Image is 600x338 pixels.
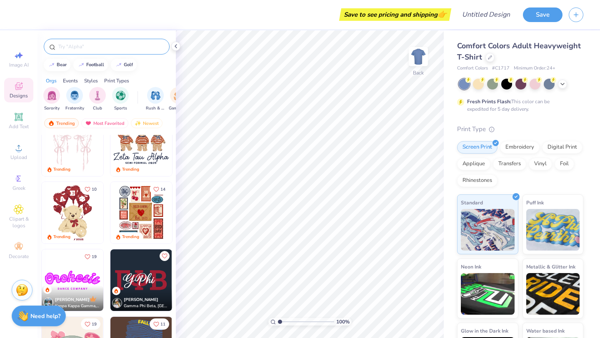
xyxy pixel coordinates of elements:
[555,158,574,170] div: Foil
[122,234,139,240] div: Trending
[65,87,84,112] button: filter button
[43,87,60,112] div: filter for Sorority
[112,87,129,112] button: filter button
[86,62,104,67] div: football
[146,105,165,112] span: Rush & Bid
[53,167,70,173] div: Trending
[43,298,53,308] img: Avatar
[457,158,490,170] div: Applique
[172,114,233,176] img: d12c9beb-9502-45c7-ae94-40b97fdd6040
[160,187,165,191] span: 14
[526,273,580,315] img: Metallic & Glitter Ink
[146,87,165,112] div: filter for Rush & Bid
[42,182,103,244] img: 587403a7-0594-4a7f-b2bd-0ca67a3ff8dd
[90,296,96,302] img: topCreatorCrown.gif
[63,77,78,84] div: Events
[526,209,580,251] img: Puff Ink
[526,262,575,271] span: Metallic & Glitter Ink
[70,91,79,100] img: Fraternity Image
[85,120,92,126] img: most_fav.gif
[461,262,481,271] span: Neon Ink
[514,65,555,72] span: Minimum Order: 24 +
[48,62,55,67] img: trend_line.gif
[103,249,165,311] img: 190a3832-2857-43c9-9a52-6d493f4406b1
[122,167,139,173] div: Trending
[457,174,497,187] div: Rhinestones
[4,216,33,229] span: Clipart & logos
[10,92,28,99] span: Designs
[131,118,162,128] div: Newest
[500,141,540,154] div: Embroidery
[116,91,125,100] img: Sports Image
[461,326,508,335] span: Glow in the Dark Ink
[81,184,100,195] button: Like
[9,253,29,260] span: Decorate
[467,98,511,105] strong: Fresh Prints Flash:
[124,303,169,309] span: Gamma Phi Beta, [GEOGRAPHIC_DATA][US_STATE]
[341,8,449,21] div: Save to see pricing and shipping
[336,318,350,326] span: 100 %
[413,69,424,77] div: Back
[169,87,188,112] button: filter button
[455,6,517,23] input: Untitled Design
[172,182,233,244] img: b0e5e834-c177-467b-9309-b33acdc40f03
[48,120,55,126] img: trending.gif
[55,303,100,309] span: Kappa Kappa Gamma, [GEOGRAPHIC_DATA][US_STATE]
[111,59,137,71] button: golf
[526,326,565,335] span: Water based Ink
[114,105,127,112] span: Sports
[529,158,552,170] div: Vinyl
[81,251,100,262] button: Like
[103,182,165,244] img: e74243e0-e378-47aa-a400-bc6bcb25063a
[43,87,60,112] button: filter button
[151,91,160,100] img: Rush & Bid Image
[110,182,172,244] img: 6de2c09e-6ade-4b04-8ea6-6dac27e4729e
[89,87,106,112] button: filter button
[112,298,122,308] img: Avatar
[160,322,165,326] span: 11
[112,87,129,112] div: filter for Sports
[81,118,128,128] div: Most Favorited
[92,255,97,259] span: 19
[81,318,100,330] button: Like
[12,185,25,191] span: Greek
[89,87,106,112] div: filter for Club
[542,141,582,154] div: Digital Print
[104,77,129,84] div: Print Types
[461,198,483,207] span: Standard
[457,41,581,62] span: Comfort Colors Adult Heavyweight T-Shirt
[84,77,98,84] div: Styles
[410,48,427,65] img: Back
[461,209,515,251] img: Standard
[457,65,488,72] span: Comfort Colors
[124,62,133,67] div: golf
[30,312,60,320] strong: Need help?
[150,318,169,330] button: Like
[10,154,27,161] span: Upload
[110,114,172,176] img: a3be6b59-b000-4a72-aad0-0c575b892a6b
[44,118,79,128] div: Trending
[124,297,158,303] span: [PERSON_NAME]
[57,62,67,67] div: bear
[46,77,57,84] div: Orgs
[42,249,103,311] img: e5c25cba-9be7-456f-8dc7-97e2284da968
[55,297,90,303] span: [PERSON_NAME]
[172,249,233,311] img: ed8a0703-4068-44e4-bde4-f5b3955f9986
[47,91,57,100] img: Sorority Image
[92,187,97,191] span: 10
[93,105,102,112] span: Club
[169,105,188,112] span: Game Day
[93,91,102,100] img: Club Image
[150,184,169,195] button: Like
[9,123,29,130] span: Add Text
[492,65,510,72] span: # C1717
[57,42,164,51] input: Try "Alpha"
[42,114,103,176] img: 83dda5b0-2158-48ca-832c-f6b4ef4c4536
[467,98,570,113] div: This color can be expedited for 5 day delivery.
[73,59,108,71] button: football
[146,87,165,112] button: filter button
[437,9,447,19] span: 👉
[457,124,583,134] div: Print Type
[160,251,170,261] button: Like
[78,62,85,67] img: trend_line.gif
